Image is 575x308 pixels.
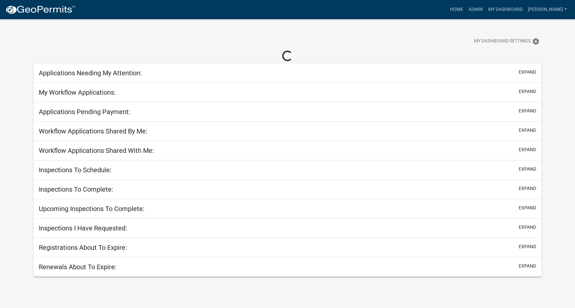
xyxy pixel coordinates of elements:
h5: Applications Needing My Attention: [39,69,142,77]
button: expand [519,146,536,153]
button: expand [519,88,536,95]
button: expand [519,166,536,173]
a: Admin [466,3,486,16]
a: Home [447,3,466,16]
h5: Inspections To Schedule: [39,166,112,174]
button: expand [519,204,536,211]
span: My Dashboard Settings [474,37,531,45]
button: expand [519,243,536,250]
h5: Workflow Applications Shared By Me: [39,127,147,135]
h5: Upcoming Inspections To Complete: [39,205,144,213]
h5: Inspections To Complete: [39,185,113,193]
button: My Dashboard Settingssettings [469,35,545,48]
button: expand [519,263,536,270]
a: [PERSON_NAME] [525,3,570,16]
button: expand [519,224,536,231]
button: expand [519,185,536,192]
h5: Renewals About To Expire: [39,263,116,271]
button: expand [519,127,536,134]
h5: Applications Pending Payment: [39,108,130,116]
h5: Inspections I Have Requested: [39,224,127,232]
button: expand [519,107,536,114]
h5: Registrations About To Expire: [39,244,127,251]
h5: Workflow Applications Shared With Me: [39,147,154,154]
h5: My Workflow Applications: [39,88,116,96]
i: settings [532,37,540,45]
a: My Dashboard [486,3,525,16]
button: expand [519,69,536,76]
